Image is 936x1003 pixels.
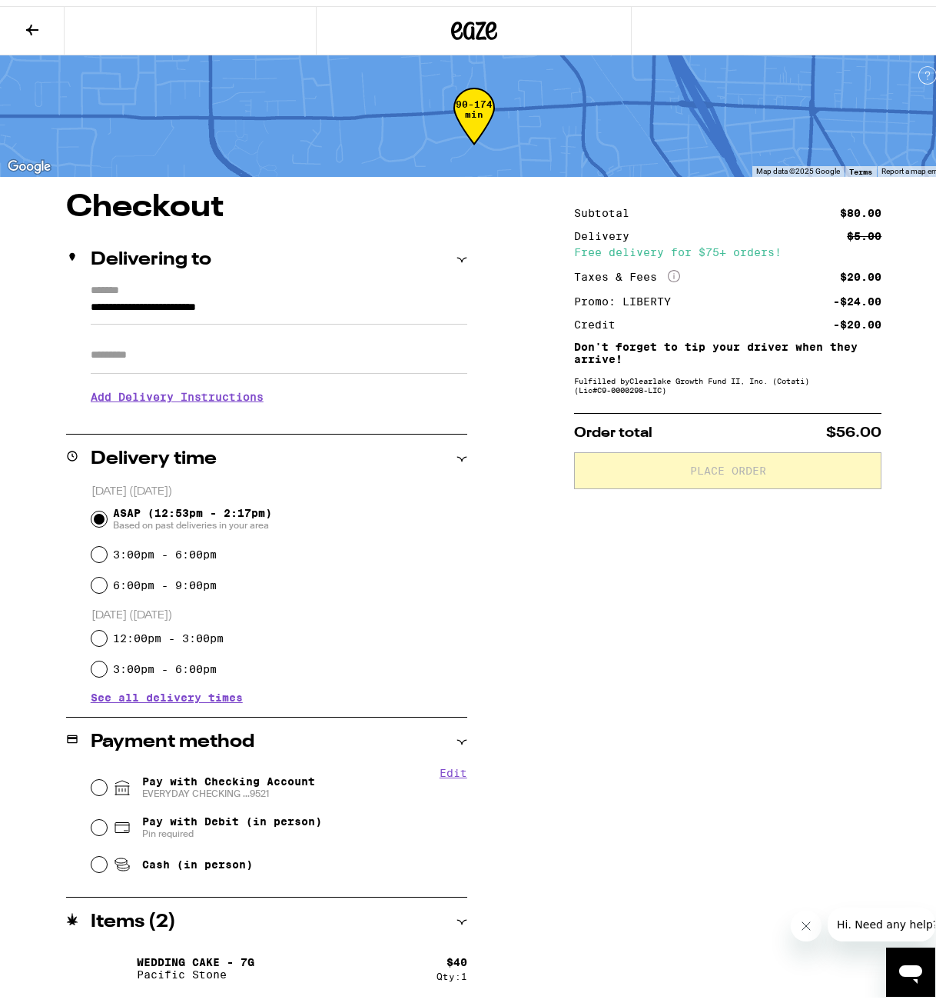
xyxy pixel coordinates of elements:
[91,373,467,408] h3: Add Delivery Instructions
[446,950,467,962] div: $ 40
[91,907,176,925] h2: Items ( 2 )
[4,151,55,171] a: Open this area in Google Maps (opens a new window)
[91,602,467,617] p: [DATE] ([DATE])
[833,290,881,301] div: -$24.00
[440,761,467,773] button: Edit
[9,11,111,23] span: Hi. Need any help?
[113,501,272,525] span: ASAP (12:53pm - 2:17pm)
[142,809,322,821] span: Pay with Debit (in person)
[91,408,467,421] p: We'll contact you at [PHONE_NUMBER] when we arrive
[574,420,652,434] span: Order total
[574,290,682,301] div: Promo: LIBERTY
[847,225,881,235] div: $5.00
[574,313,626,324] div: Credit
[690,459,766,470] span: Place Order
[91,444,217,462] h2: Delivery time
[91,686,243,697] button: See all delivery times
[142,852,253,865] span: Cash (in person)
[113,542,217,555] label: 3:00pm - 6:00pm
[91,478,467,493] p: [DATE] ([DATE])
[886,941,935,991] iframe: Button to launch messaging window
[828,901,935,935] iframe: Message from company
[826,420,881,434] span: $56.00
[91,941,134,984] img: Wedding Cake - 7g
[113,573,217,585] label: 6:00pm - 9:00pm
[574,264,680,278] div: Taxes & Fees
[113,657,217,669] label: 3:00pm - 6:00pm
[574,370,881,388] div: Fulfilled by Clearlake Growth Fund II, Inc. (Cotati) (Lic# C9-0000298-LIC )
[840,202,881,212] div: $80.00
[113,626,224,638] label: 12:00pm - 3:00pm
[142,821,322,834] span: Pin required
[833,313,881,324] div: -$20.00
[574,225,640,235] div: Delivery
[137,950,254,962] p: Wedding Cake - 7g
[436,965,467,975] div: Qty: 1
[756,161,840,169] span: Map data ©2025 Google
[137,962,254,975] p: Pacific Stone
[574,202,640,212] div: Subtotal
[4,151,55,171] img: Google
[91,727,254,745] h2: Payment method
[840,265,881,276] div: $20.00
[91,245,211,263] h2: Delivering to
[849,161,872,170] a: Terms
[574,241,881,252] div: Free delivery for $75+ orders!
[113,513,272,525] span: Based on past deliveries in your area
[142,781,315,794] span: EVERYDAY CHECKING ...9521
[791,905,821,935] iframe: Close message
[574,335,881,359] p: Don't forget to tip your driver when they arrive!
[574,446,881,483] button: Place Order
[142,769,315,794] span: Pay with Checking Account
[66,186,467,217] h1: Checkout
[453,93,495,151] div: 90-174 min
